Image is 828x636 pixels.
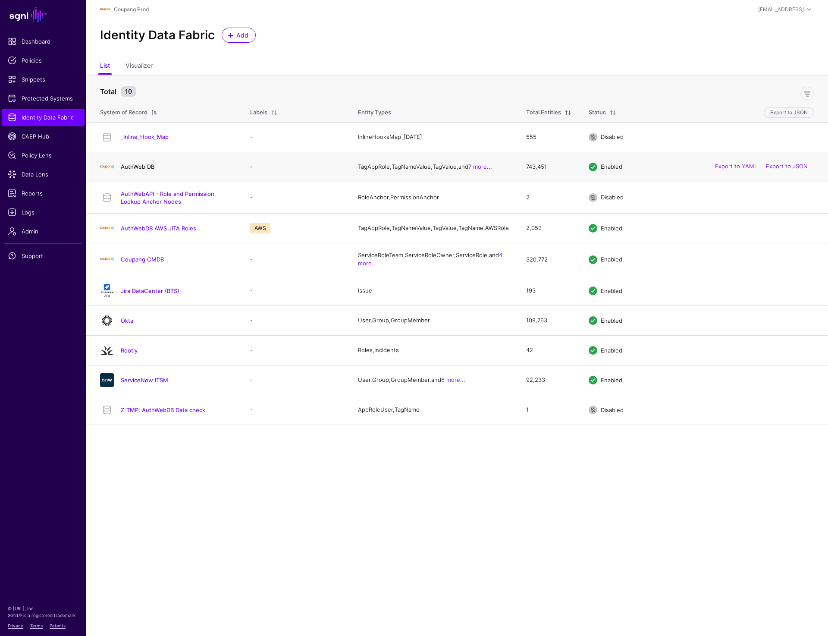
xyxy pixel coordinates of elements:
div: [EMAIL_ADDRESS] [758,6,804,13]
img: svg+xml;base64,PHN2ZyB3aWR0aD0iMTQxIiBoZWlnaHQ9IjE2NCIgdmlld0JveD0iMCAwIDE0MSAxNjQiIGZpbGw9Im5vbm... [100,284,114,298]
a: Dashboard [2,33,85,50]
span: Entity Types [358,109,391,116]
a: Terms [30,623,43,628]
span: AWS [250,223,270,233]
div: Labels [250,108,267,117]
span: Snippets [8,75,78,84]
a: Snippets [2,71,85,88]
p: SGNL® is a registered trademark [8,612,78,619]
a: Protected Systems [2,90,85,107]
span: Identity Data Fabric [8,113,78,122]
td: - [241,276,349,305]
div: Total Entities [526,108,561,117]
a: Policy Lens [2,147,85,164]
a: Identity Data Fabric [2,109,85,126]
a: Rootly [121,347,138,354]
span: Policies [8,56,78,65]
td: 1 [517,395,580,425]
button: Export to JSON [764,107,814,118]
h2: Identity Data Fabric [100,28,215,43]
img: svg+xml;base64,PHN2ZyB3aWR0aD0iNjQiIGhlaWdodD0iNjQiIHZpZXdCb3g9IjAgMCA2NCA2NCIgZmlsbD0ibm9uZSIgeG... [100,314,114,327]
span: Enabled [601,346,622,353]
td: - [241,182,349,213]
td: 555 [517,122,580,152]
span: Enabled [601,256,622,263]
a: Jira DataCenter (BTS) [121,287,179,294]
a: Z-TMP: AuthWebDB Data check [121,406,205,413]
span: Enabled [601,376,622,383]
a: Data Lens [2,166,85,183]
a: AuthWebAPI - Role and Permission Lookup Anchor Nodes [121,190,214,205]
td: User, Group, GroupMember [349,305,517,335]
a: Coupang Prod [114,6,149,13]
span: CAEP Hub [8,132,78,141]
span: Support [8,252,78,260]
a: AuthWebDB AWS JITA Roles [121,225,196,232]
p: © [URL], Inc [8,605,78,612]
td: - [241,122,349,152]
a: Add [222,28,256,43]
a: Visualizer [125,58,153,75]
a: Reports [2,185,85,202]
img: svg+xml;base64,PHN2ZyBpZD0iTG9nbyIgeG1sbnM9Imh0dHA6Ly93d3cudzMub3JnLzIwMDAvc3ZnIiB3aWR0aD0iMTIxLj... [100,160,114,174]
span: Dashboard [8,37,78,46]
a: 6 more... [441,376,465,383]
td: 92,233 [517,365,580,395]
td: 2 [517,182,580,213]
a: Okta [121,317,133,324]
span: Logs [8,208,78,217]
td: 42 [517,335,580,365]
a: AuthWeb DB [121,163,154,170]
span: Enabled [601,317,622,324]
small: 10 [121,86,136,97]
td: - [241,152,349,182]
span: Protected Systems [8,94,78,103]
span: Data Lens [8,170,78,179]
td: 193 [517,276,580,305]
span: Add [235,31,250,40]
div: Status [589,108,606,117]
a: Patents [50,623,66,628]
td: User, Group, GroupMember, and [349,365,517,395]
td: 2,053 [517,213,580,243]
a: CAEP Hub [2,128,85,145]
td: - [241,395,349,425]
img: svg+xml;base64,PHN2ZyB3aWR0aD0iNjQiIGhlaWdodD0iNjQiIHZpZXdCb3g9IjAgMCA2NCA2NCIgZmlsbD0ibm9uZSIgeG... [100,373,114,387]
span: Reports [8,189,78,198]
td: RoleAnchor, PermissionAnchor [349,182,517,213]
a: Admin [2,223,85,240]
td: TagAppRole, TagNameValue, TagValue, TagName, AWSRole [349,213,517,243]
a: SGNL [5,5,81,24]
img: svg+xml;base64,PHN2ZyBpZD0iTG9nbyIgeG1sbnM9Imh0dHA6Ly93d3cudzMub3JnLzIwMDAvc3ZnIiB3aWR0aD0iMTIxLj... [100,221,114,235]
img: svg+xml;base64,PHN2ZyBpZD0iTG9nbyIgeG1sbnM9Imh0dHA6Ly93d3cudzMub3JnLzIwMDAvc3ZnIiB3aWR0aD0iMTIxLj... [100,252,114,266]
td: - [241,243,349,276]
span: Admin [8,227,78,236]
td: - [241,365,349,395]
td: Issue [349,276,517,305]
img: svg+xml;base64,PHN2ZyBpZD0iTG9nbyIgeG1sbnM9Imh0dHA6Ly93d3cudzMub3JnLzIwMDAvc3ZnIiB3aWR0aD0iMTIxLj... [100,4,110,15]
a: ServiceNow ITSM [121,377,168,384]
img: svg+xml;base64,PHN2ZyB3aWR0aD0iMjQiIGhlaWdodD0iMjQiIHZpZXdCb3g9IjAgMCAyNCAyNCIgZmlsbD0ibm9uZSIgeG... [100,343,114,357]
td: Roles, Incidents [349,335,517,365]
span: Disabled [601,406,624,413]
a: Export to YAML [715,163,757,170]
a: List [100,58,110,75]
td: 108,763 [517,305,580,335]
td: 320,772 [517,243,580,276]
td: AppRoleUser, TagName [349,395,517,425]
a: Coupang CMDB [121,256,164,263]
td: 743,451 [517,152,580,182]
span: Policy Lens [8,151,78,160]
a: _Inline_Hook_Map [121,133,169,140]
span: Disabled [601,194,624,201]
td: - [241,305,349,335]
a: Logs [2,204,85,221]
td: - [241,335,349,365]
td: InlineHooksMap_[DATE] [349,122,517,152]
td: ServiceRoleTeam, ServiceRoleOwner, ServiceRole, and [349,243,517,276]
a: Export to JSON [766,163,808,170]
span: Enabled [601,287,622,294]
td: TagAppRole, TagNameValue, TagValue, and [349,152,517,182]
strong: Total [100,87,116,96]
a: 7 more... [468,163,492,170]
